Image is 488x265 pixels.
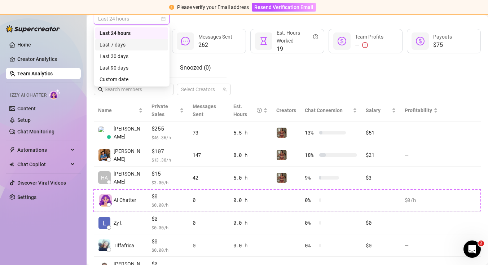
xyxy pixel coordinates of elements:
span: $ 0.00 /h [151,201,184,208]
a: Chat Monitoring [17,129,54,134]
span: Payouts [433,34,452,40]
img: Alva K [98,127,110,138]
span: $0 [151,237,184,246]
div: Custom date [95,74,168,85]
span: Profitability [405,107,432,113]
span: Last 24 hours [98,13,165,24]
span: Zy l. [114,219,123,227]
span: $ 0.00 /h [151,224,184,231]
div: Custom date [100,75,164,83]
span: $0 [151,192,184,201]
span: dollar-circle [338,37,346,45]
span: [PERSON_NAME] [114,170,143,186]
div: 0.0 h [233,242,268,249]
div: $21 [366,151,396,159]
span: 13 % [305,129,316,137]
span: 0 % [305,196,316,204]
img: Tiffafrica [98,239,110,251]
img: AI Chatter [49,89,61,100]
a: Team Analytics [17,71,53,76]
span: thunderbolt [9,147,15,153]
span: Chat Copilot [17,159,69,170]
div: Last 30 days [100,52,164,60]
span: Resend Verification Email [254,4,313,10]
div: Last 7 days [95,39,168,50]
img: Greek [277,128,287,138]
span: Private Sales [151,103,168,117]
span: 9 % [305,174,316,182]
span: Salary [366,107,381,113]
span: Chat Conversion [305,107,343,113]
th: Name [94,100,147,122]
div: 0 [193,242,225,249]
span: search [98,87,103,92]
img: Zy lei [98,217,110,229]
span: 2 [478,240,484,246]
span: dollar-circle [416,37,425,45]
span: 18 % [305,151,316,159]
button: Resend Verification Email [252,3,316,12]
span: $ 46.36 /h [151,134,184,141]
span: [PERSON_NAME] [114,147,143,163]
span: hourglass [259,37,268,45]
span: Tiffafrica [114,242,134,249]
span: $107 [151,147,184,156]
img: Chester Tagayun… [98,149,110,161]
div: Last 30 days [95,50,168,62]
div: 0.0 h [233,196,268,204]
div: $0 /h [405,196,438,204]
div: Est. Hours [233,102,262,118]
span: Messages Sent [193,103,216,117]
span: Team Profits [355,34,383,40]
span: Automations [17,144,69,156]
div: Est. Hours Worked [277,29,318,45]
span: $ 3.00 /h [151,179,184,186]
td: — [400,144,442,167]
span: question-circle [257,102,262,118]
div: Last 7 days [100,41,164,49]
img: izzy-ai-chatter-avatar-DDCN_rTZ.svg [99,194,112,207]
span: $ 13.38 /h [151,156,184,163]
img: Chat Copilot [9,162,14,167]
div: Last 90 days [100,64,164,72]
span: $75 [433,41,452,49]
span: 262 [198,41,232,49]
span: 19 [277,45,318,53]
span: Name [98,106,137,114]
div: Last 24 hours [100,29,164,37]
a: Creator Analytics [17,53,75,65]
span: $ 0.00 /h [151,246,184,253]
div: 73 [193,129,225,137]
span: Messages Sent [198,34,232,40]
div: $51 [366,129,396,137]
img: Greek [277,150,287,160]
td: — [400,167,442,189]
div: $0 [366,242,396,249]
div: 5.0 h [233,174,268,182]
span: message [181,37,190,45]
div: 147 [193,151,225,159]
span: HA [101,174,108,182]
span: question-circle [313,29,318,45]
div: 0.0 h [233,219,268,227]
div: Last 90 days [95,62,168,74]
td: — [400,122,442,144]
span: team [223,87,227,92]
div: Last 24 hours [95,27,168,39]
span: Izzy AI Chatter [10,92,47,99]
span: Snoozed ( 0 ) [180,64,211,71]
td: — [400,212,442,234]
th: Creators [272,100,300,122]
span: exclamation-circle [362,42,368,48]
div: — [355,41,383,49]
div: $0 [366,219,396,227]
div: 8.0 h [233,151,268,159]
div: 5.5 h [233,129,268,137]
div: 0 [193,196,225,204]
div: $3 [366,174,396,182]
a: Settings [17,194,36,200]
a: Content [17,106,36,111]
div: 0 [193,219,225,227]
div: Please verify your Email address [177,3,249,11]
a: Setup [17,117,31,123]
